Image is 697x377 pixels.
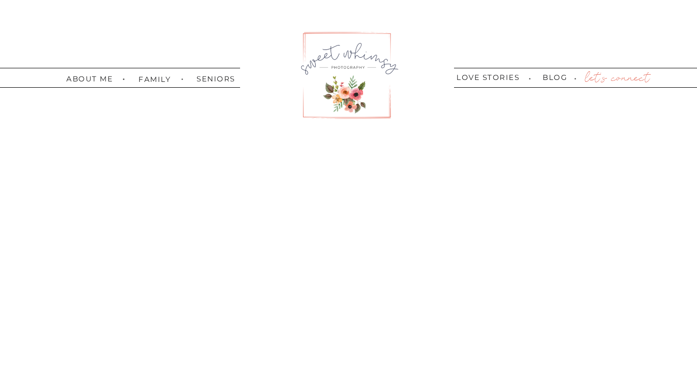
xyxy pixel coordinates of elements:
[541,74,569,83] a: blog
[66,75,113,81] a: about me
[583,71,650,86] a: let's connect
[454,74,522,83] a: love stories
[197,75,231,81] a: seniors
[138,75,166,81] a: family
